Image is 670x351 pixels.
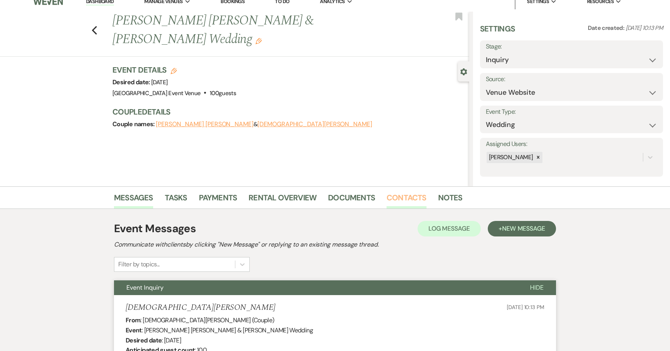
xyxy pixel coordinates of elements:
[460,68,467,75] button: Close lead details
[118,260,160,269] div: Filter by topics...
[112,89,200,97] span: [GEOGRAPHIC_DATA] Event Venue
[438,191,463,209] a: Notes
[518,280,556,295] button: Hide
[112,64,236,75] h3: Event Details
[480,23,515,40] h3: Settings
[530,283,544,292] span: Hide
[249,191,316,209] a: Rental Overview
[486,41,657,52] label: Stage:
[486,74,657,85] label: Source:
[257,121,372,127] button: [DEMOGRAPHIC_DATA][PERSON_NAME]
[328,191,375,209] a: Documents
[126,336,162,344] b: Desired date
[428,224,470,233] span: Log Message
[488,221,556,236] button: +New Message
[114,221,196,237] h1: Event Messages
[156,121,254,127] button: [PERSON_NAME] [PERSON_NAME]
[486,139,657,150] label: Assigned Users:
[114,240,556,249] h2: Communicate with clients by clicking "New Message" or replying to an existing message thread.
[507,304,544,311] span: [DATE] 10:13 PM
[387,191,427,209] a: Contacts
[126,303,276,313] h5: [DEMOGRAPHIC_DATA][PERSON_NAME]
[151,78,167,86] span: [DATE]
[114,280,518,295] button: Event Inquiry
[502,224,545,233] span: New Message
[210,89,236,97] span: 100 guests
[126,283,164,292] span: Event Inquiry
[114,191,153,209] a: Messages
[199,191,237,209] a: Payments
[487,152,534,163] div: [PERSON_NAME]
[486,106,657,118] label: Event Type:
[626,24,663,32] span: [DATE] 10:13 PM
[112,106,461,117] h3: Couple Details
[156,120,372,128] span: &
[165,191,187,209] a: Tasks
[126,326,142,334] b: Event
[588,24,626,32] span: Date created:
[256,37,262,44] button: Edit
[418,221,481,236] button: Log Message
[112,78,151,86] span: Desired date:
[112,12,395,49] h1: [PERSON_NAME] [PERSON_NAME] & [PERSON_NAME] Wedding
[126,316,140,324] b: From
[112,120,156,128] span: Couple names:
